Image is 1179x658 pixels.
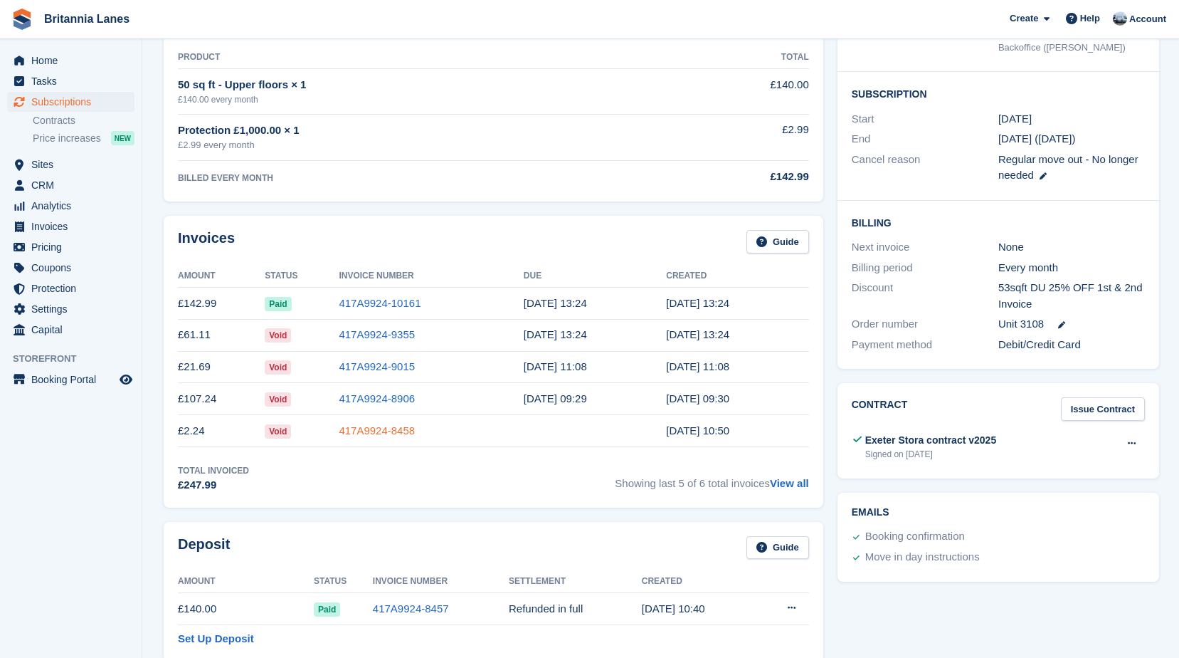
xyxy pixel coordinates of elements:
a: menu [7,216,134,236]
th: Created [666,265,808,288]
th: Product [178,46,663,69]
span: Void [265,360,291,375]
span: Create [1010,11,1038,26]
span: Subscriptions [31,92,117,112]
td: £140.00 [663,69,809,114]
div: 53sqft DU 25% OFF 1st & 2nd Invoice [998,280,1145,312]
span: Void [265,328,291,343]
th: Settlement [509,570,642,593]
span: Paid [314,602,340,617]
span: Capital [31,320,117,340]
span: Tasks [31,71,117,91]
td: £107.24 [178,383,265,415]
td: £140.00 [178,593,314,625]
div: Cancel reason [852,152,998,184]
span: Invoices [31,216,117,236]
h2: Billing [852,215,1145,229]
div: £247.99 [178,477,249,493]
span: Price increases [33,132,101,145]
a: menu [7,320,134,340]
a: 417A9924-9355 [339,328,415,340]
span: Unit 3108 [998,316,1044,333]
a: View all [770,477,809,489]
time: 2025-08-04 12:24:24 UTC [524,297,587,309]
a: Contracts [33,114,134,127]
a: Issue Contract [1061,397,1145,421]
h2: Emails [852,507,1145,518]
img: stora-icon-8386f47178a22dfd0bd8f6a31ec36ba5ce8667c1dd55bd0f319d3a0aa187defe.svg [11,9,33,30]
span: Pricing [31,237,117,257]
td: £2.24 [178,415,265,447]
td: £2.99 [663,114,809,160]
a: menu [7,299,134,319]
a: Preview store [117,371,134,388]
div: NEW [111,131,134,145]
span: Void [265,424,291,439]
a: Guide [746,230,809,254]
a: 417A9924-8458 [339,424,415,437]
a: menu [7,278,134,298]
div: Booked [852,25,998,55]
h2: Invoices [178,230,235,254]
time: 2025-06-05 08:30:00 UTC [666,392,729,404]
h2: Subscription [852,86,1145,100]
div: None [998,239,1145,256]
a: Set Up Deposit [178,631,254,647]
td: £61.11 [178,319,265,351]
a: menu [7,51,134,70]
time: 2025-07-28 12:24:27 UTC [666,297,729,309]
a: menu [7,237,134,257]
a: menu [7,155,134,174]
a: 417A9924-9015 [339,360,415,372]
div: Payment method [852,337,998,353]
time: 2025-06-28 12:24:25 UTC [666,328,729,340]
div: End [852,131,998,147]
a: menu [7,71,134,91]
td: Refunded in full [509,593,642,625]
a: menu [7,258,134,278]
div: Next invoice [852,239,998,256]
span: CRM [31,175,117,195]
span: Regular move out - No longer needed [998,153,1138,182]
th: Total [663,46,809,69]
a: Britannia Lanes [38,7,135,31]
span: Settings [31,299,117,319]
div: Debit/Credit Card [998,337,1145,353]
th: Status [265,265,339,288]
div: Booking confirmation [865,528,965,545]
th: Invoice Number [339,265,523,288]
a: Guide [746,536,809,560]
a: 417A9924-8457 [373,602,449,615]
time: 2025-07-05 12:24:24 UTC [524,328,587,340]
th: Created [642,570,755,593]
div: Signed on [DATE] [865,448,996,461]
th: Amount [178,265,265,288]
div: 50 sq ft - Upper floors × 1 [178,77,663,93]
div: £142.99 [663,169,809,185]
div: Billing period [852,260,998,276]
div: Every month [998,260,1145,276]
div: Discount [852,280,998,312]
time: 2025-05-28 00:00:00 UTC [998,111,1032,127]
a: 417A9924-8906 [339,392,415,404]
span: Account [1129,12,1166,26]
time: 2025-05-28 09:50:13 UTC [666,424,729,437]
span: Paid [265,297,291,311]
div: Start [852,111,998,127]
a: 417A9924-10161 [339,297,421,309]
td: £21.69 [178,351,265,383]
span: Showing last 5 of 6 total invoices [615,464,808,493]
span: Help [1080,11,1100,26]
a: menu [7,175,134,195]
a: menu [7,196,134,216]
a: Price increases NEW [33,130,134,146]
time: 2025-05-28 09:40:05 UTC [642,602,705,615]
div: Protection £1,000.00 × 1 [178,122,663,139]
span: [DATE] ([DATE]) [998,132,1076,145]
div: Order number [852,316,998,333]
time: 2025-06-18 10:08:46 UTC [524,360,587,372]
th: Status [314,570,373,593]
span: Sites [31,155,117,174]
th: Due [524,265,666,288]
time: 2025-06-12 08:29:59 UTC [524,392,587,404]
